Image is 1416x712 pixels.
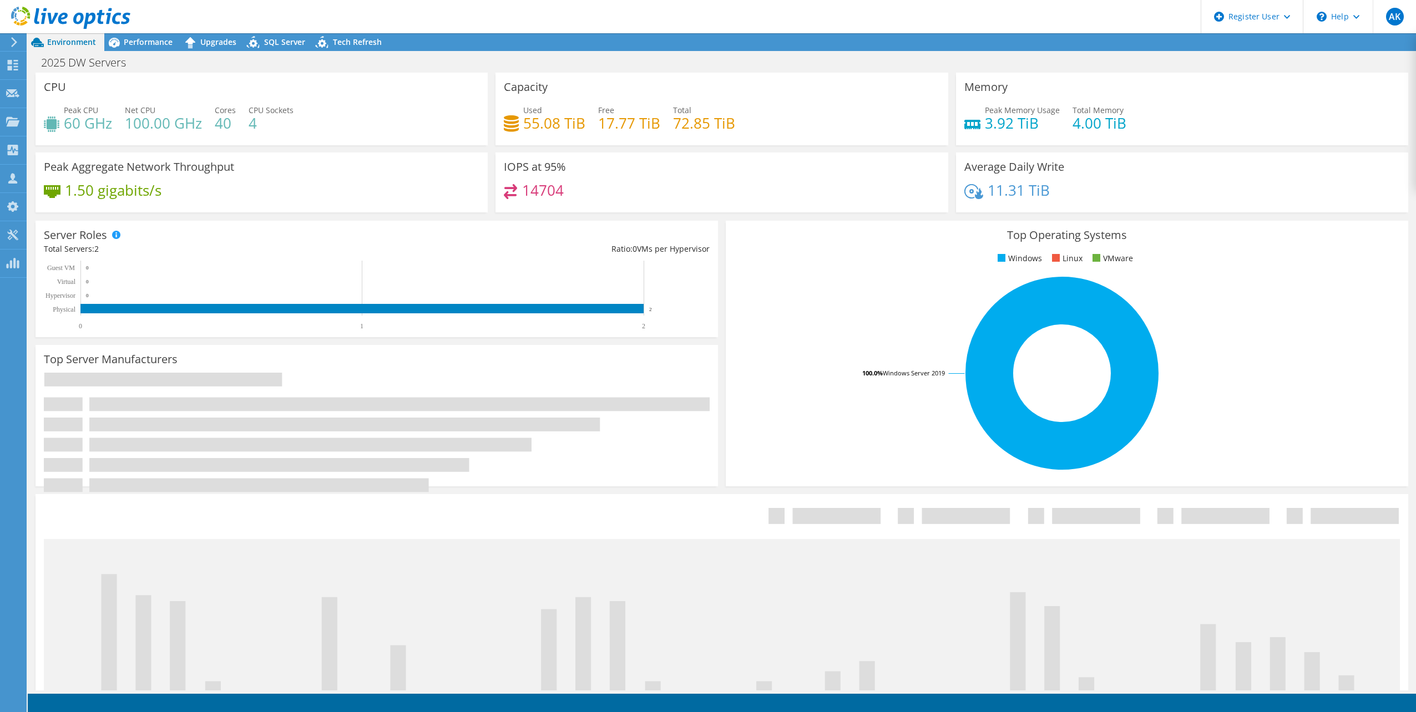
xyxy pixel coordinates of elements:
[264,37,305,47] span: SQL Server
[633,243,637,254] span: 0
[673,117,735,129] h4: 72.85 TiB
[94,243,99,254] span: 2
[1317,12,1327,22] svg: \n
[985,105,1060,115] span: Peak Memory Usage
[125,105,155,115] span: Net CPU
[642,322,645,330] text: 2
[124,37,173,47] span: Performance
[57,278,76,286] text: Virtual
[47,264,75,272] text: Guest VM
[988,184,1050,196] h4: 11.31 TiB
[215,105,236,115] span: Cores
[964,161,1064,173] h3: Average Daily Write
[200,37,236,47] span: Upgrades
[1049,252,1083,265] li: Linux
[377,243,710,255] div: Ratio: VMs per Hypervisor
[734,229,1400,241] h3: Top Operating Systems
[45,292,75,299] text: Hypervisor
[249,105,294,115] span: CPU Sockets
[1386,8,1404,26] span: AK
[79,322,82,330] text: 0
[964,81,1008,93] h3: Memory
[44,161,234,173] h3: Peak Aggregate Network Throughput
[44,81,66,93] h3: CPU
[86,265,89,271] text: 0
[598,117,660,129] h4: 17.77 TiB
[36,57,143,69] h1: 2025 DW Servers
[53,306,75,313] text: Physical
[1073,105,1124,115] span: Total Memory
[598,105,614,115] span: Free
[504,161,566,173] h3: IOPS at 95%
[649,307,652,312] text: 2
[44,243,377,255] div: Total Servers:
[673,105,691,115] span: Total
[333,37,382,47] span: Tech Refresh
[523,105,542,115] span: Used
[86,279,89,284] text: 0
[44,229,107,241] h3: Server Roles
[47,37,96,47] span: Environment
[523,117,585,129] h4: 55.08 TiB
[86,293,89,298] text: 0
[1090,252,1133,265] li: VMware
[522,184,564,196] h4: 14704
[883,369,945,377] tspan: Windows Server 2019
[985,117,1060,129] h4: 3.92 TiB
[64,105,98,115] span: Peak CPU
[1073,117,1126,129] h4: 4.00 TiB
[504,81,548,93] h3: Capacity
[125,117,202,129] h4: 100.00 GHz
[44,353,178,365] h3: Top Server Manufacturers
[862,369,883,377] tspan: 100.0%
[64,117,112,129] h4: 60 GHz
[215,117,236,129] h4: 40
[995,252,1042,265] li: Windows
[65,184,161,196] h4: 1.50 gigabits/s
[249,117,294,129] h4: 4
[360,322,363,330] text: 1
